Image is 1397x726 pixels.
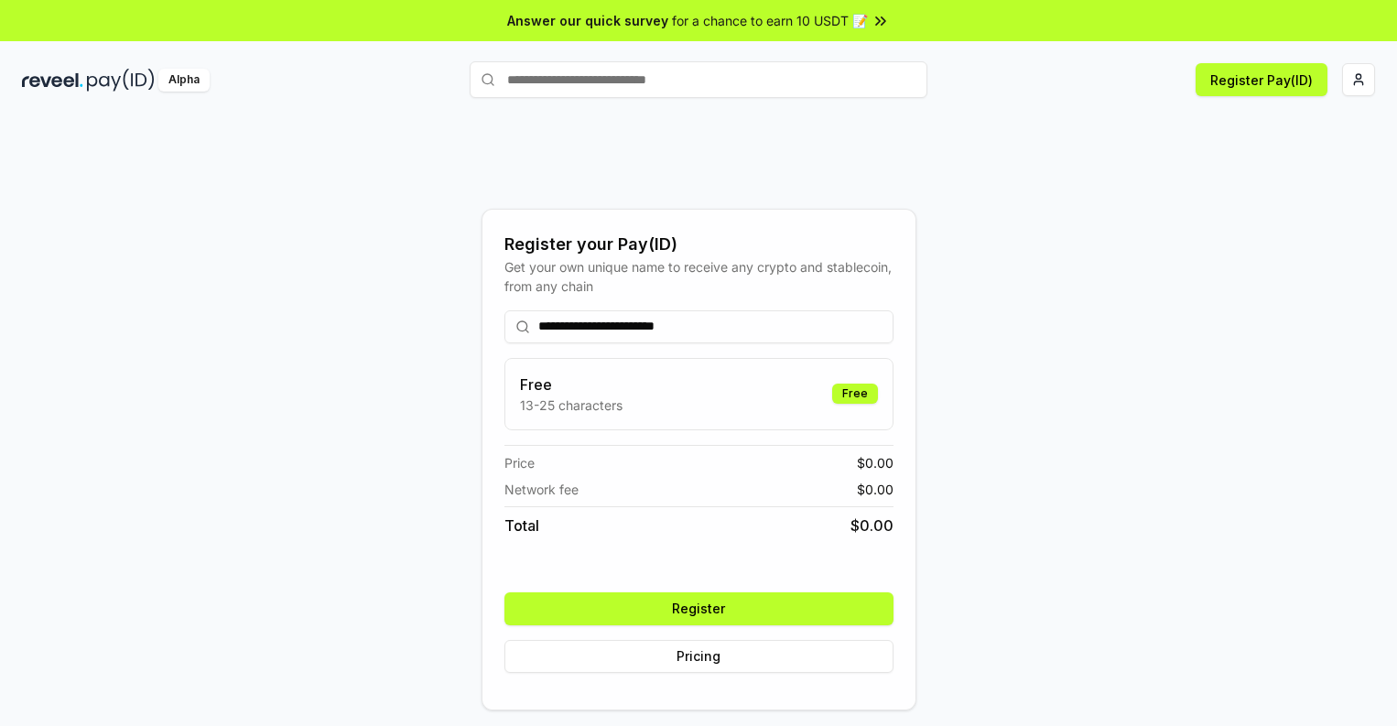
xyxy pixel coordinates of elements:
[22,69,83,92] img: reveel_dark
[1196,63,1327,96] button: Register Pay(ID)
[832,384,878,404] div: Free
[507,11,668,30] span: Answer our quick survey
[520,374,623,396] h3: Free
[857,453,893,472] span: $ 0.00
[158,69,210,92] div: Alpha
[504,257,893,296] div: Get your own unique name to receive any crypto and stablecoin, from any chain
[850,515,893,536] span: $ 0.00
[504,480,579,499] span: Network fee
[672,11,868,30] span: for a chance to earn 10 USDT 📝
[520,396,623,415] p: 13-25 characters
[504,515,539,536] span: Total
[504,592,893,625] button: Register
[87,69,155,92] img: pay_id
[504,232,893,257] div: Register your Pay(ID)
[504,453,535,472] span: Price
[504,640,893,673] button: Pricing
[857,480,893,499] span: $ 0.00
